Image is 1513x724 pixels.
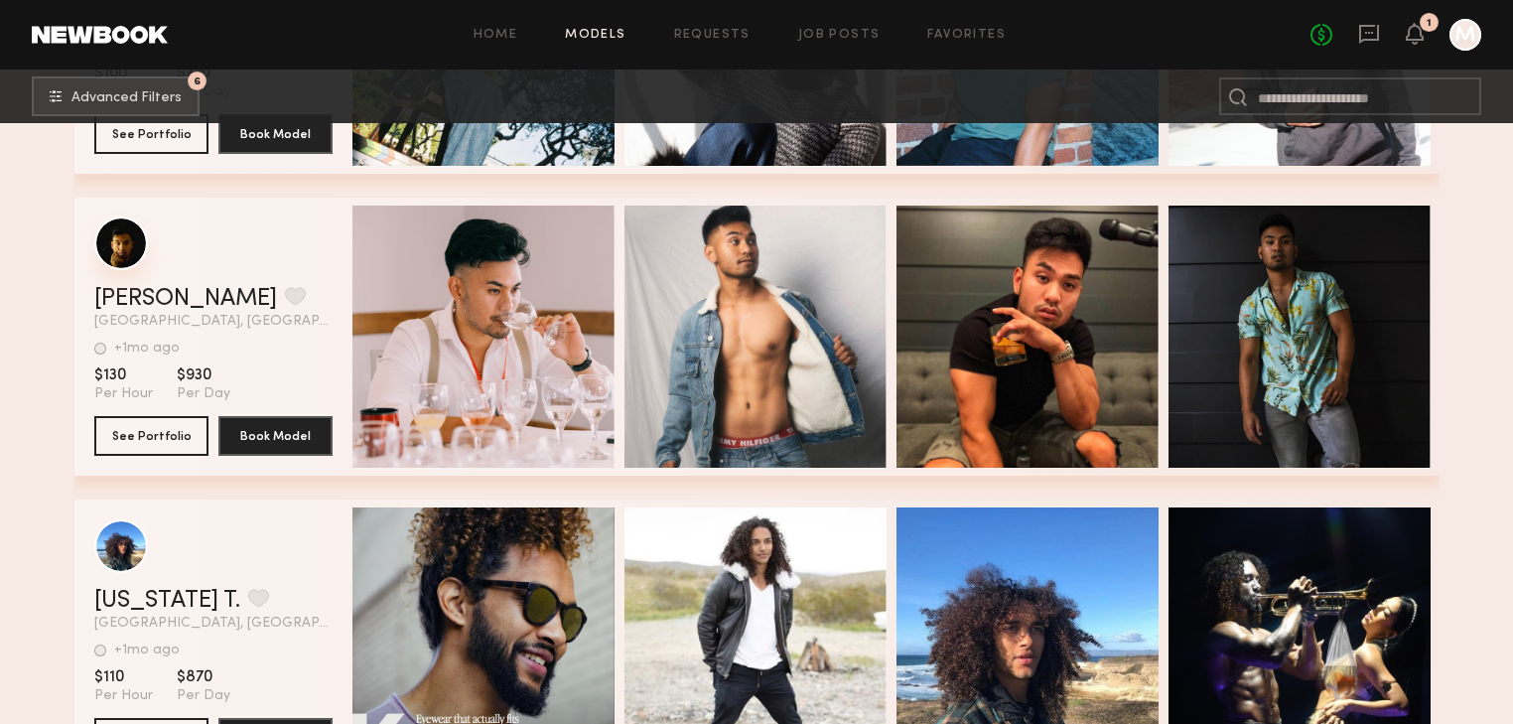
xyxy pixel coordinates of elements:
a: Home [474,29,518,42]
span: Per Day [177,385,230,403]
a: [US_STATE] T. [94,589,240,613]
button: Book Model [218,114,333,154]
a: M [1449,19,1481,51]
a: [PERSON_NAME] [94,287,277,311]
div: +1mo ago [114,644,180,657]
span: Per Hour [94,687,153,705]
span: $930 [177,365,230,385]
a: Requests [674,29,751,42]
span: $870 [177,667,230,687]
span: Advanced Filters [71,91,182,105]
span: Per Hour [94,385,153,403]
span: [GEOGRAPHIC_DATA], [GEOGRAPHIC_DATA] [94,617,333,631]
span: [GEOGRAPHIC_DATA], [GEOGRAPHIC_DATA] [94,315,333,329]
button: See Portfolio [94,114,208,154]
button: 6Advanced Filters [32,76,200,116]
span: $110 [94,667,153,687]
span: $130 [94,365,153,385]
button: Book Model [218,416,333,456]
span: 6 [194,76,201,85]
div: +1mo ago [114,342,180,356]
button: See Portfolio [94,416,208,456]
a: Models [565,29,625,42]
div: 1 [1427,18,1432,29]
a: Favorites [927,29,1006,42]
span: Per Day [177,687,230,705]
a: Job Posts [798,29,881,42]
